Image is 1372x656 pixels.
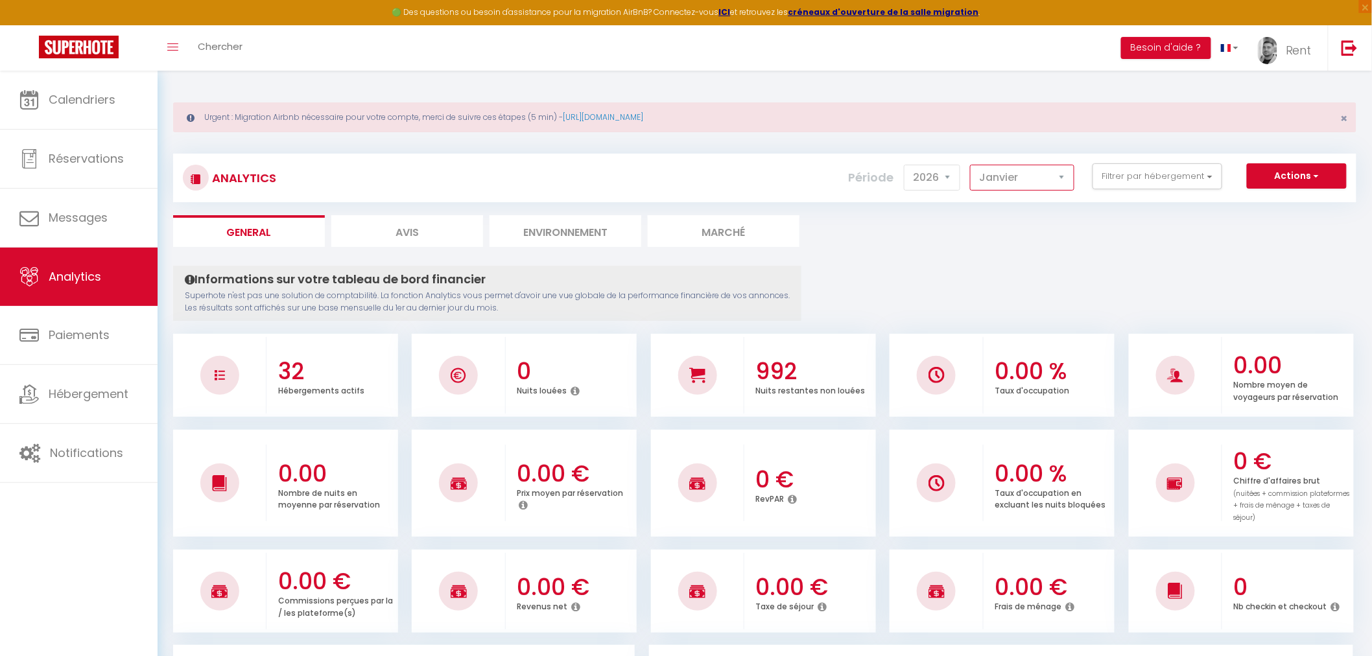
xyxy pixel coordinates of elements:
[10,5,49,44] button: Ouvrir le widget de chat LiveChat
[517,485,623,498] p: Prix moyen par réservation
[1258,37,1277,64] img: ...
[517,460,633,487] h3: 0.00 €
[1167,476,1183,491] img: NO IMAGE
[49,150,124,167] span: Réservations
[188,25,252,71] a: Chercher
[1234,489,1350,523] span: (nuitées + commission plateformes + frais de ménage + taxes de séjour)
[278,382,364,396] p: Hébergements actifs
[995,358,1111,385] h3: 0.00 %
[995,598,1061,612] p: Frais de ménage
[995,460,1111,487] h3: 0.00 %
[995,485,1106,511] p: Taux d'occupation en excluant les nuits bloquées
[563,111,643,123] a: [URL][DOMAIN_NAME]
[331,215,483,247] li: Avis
[1247,163,1347,189] button: Actions
[756,574,873,601] h3: 0.00 €
[928,475,945,491] img: NO IMAGE
[278,592,393,618] p: Commissions perçues par la / les plateforme(s)
[517,598,567,612] p: Revenus net
[788,6,979,18] a: créneaux d'ouverture de la salle migration
[1234,598,1327,612] p: Nb checkin et checkout
[50,445,123,461] span: Notifications
[49,327,110,343] span: Paiements
[995,382,1069,396] p: Taux d'occupation
[39,36,119,58] img: Super Booking
[1341,110,1348,126] span: ×
[517,358,633,385] h3: 0
[1234,574,1351,601] h3: 0
[185,272,790,287] h4: Informations sur votre tableau de bord financier
[995,574,1111,601] h3: 0.00 €
[849,163,894,192] label: Période
[278,568,395,595] h3: 0.00 €
[756,382,866,396] p: Nuits restantes non louées
[1286,42,1312,58] span: Rent
[1234,352,1351,379] h3: 0.00
[209,163,276,193] h3: Analytics
[517,574,633,601] h3: 0.00 €
[1234,448,1351,475] h3: 0 €
[185,290,790,314] p: Superhote n'est pas une solution de comptabilité. La fonction Analytics vous permet d'avoir une v...
[1248,25,1328,71] a: ... Rent
[173,102,1356,132] div: Urgent : Migration Airbnb nécessaire pour votre compte, merci de suivre ces étapes (5 min) -
[517,382,567,396] p: Nuits louées
[1342,40,1358,56] img: logout
[1093,163,1222,189] button: Filtrer par hébergement
[1234,377,1339,403] p: Nombre moyen de voyageurs par réservation
[49,268,101,285] span: Analytics
[49,91,115,108] span: Calendriers
[1341,113,1348,124] button: Close
[49,386,128,402] span: Hébergement
[173,215,325,247] li: General
[756,358,873,385] h3: 992
[756,491,785,504] p: RevPAR
[278,460,395,487] h3: 0.00
[756,466,873,493] h3: 0 €
[1234,473,1350,523] p: Chiffre d'affaires brut
[198,40,242,53] span: Chercher
[490,215,641,247] li: Environnement
[278,485,380,511] p: Nombre de nuits en moyenne par réservation
[756,598,814,612] p: Taxe de séjour
[648,215,799,247] li: Marché
[278,358,395,385] h3: 32
[49,209,108,226] span: Messages
[215,370,225,381] img: NO IMAGE
[1121,37,1211,59] button: Besoin d'aide ?
[719,6,731,18] a: ICI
